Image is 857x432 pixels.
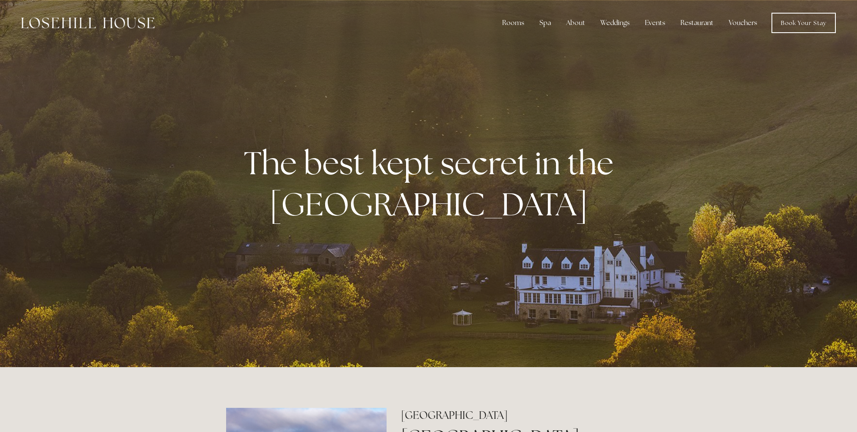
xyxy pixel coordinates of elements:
[495,14,531,31] div: Rooms
[401,408,631,423] h2: [GEOGRAPHIC_DATA]
[674,14,720,31] div: Restaurant
[533,14,558,31] div: Spa
[594,14,636,31] div: Weddings
[771,13,836,33] a: Book Your Stay
[244,142,620,225] strong: The best kept secret in the [GEOGRAPHIC_DATA]
[559,14,592,31] div: About
[638,14,672,31] div: Events
[21,17,155,28] img: Losehill House
[722,14,764,31] a: Vouchers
